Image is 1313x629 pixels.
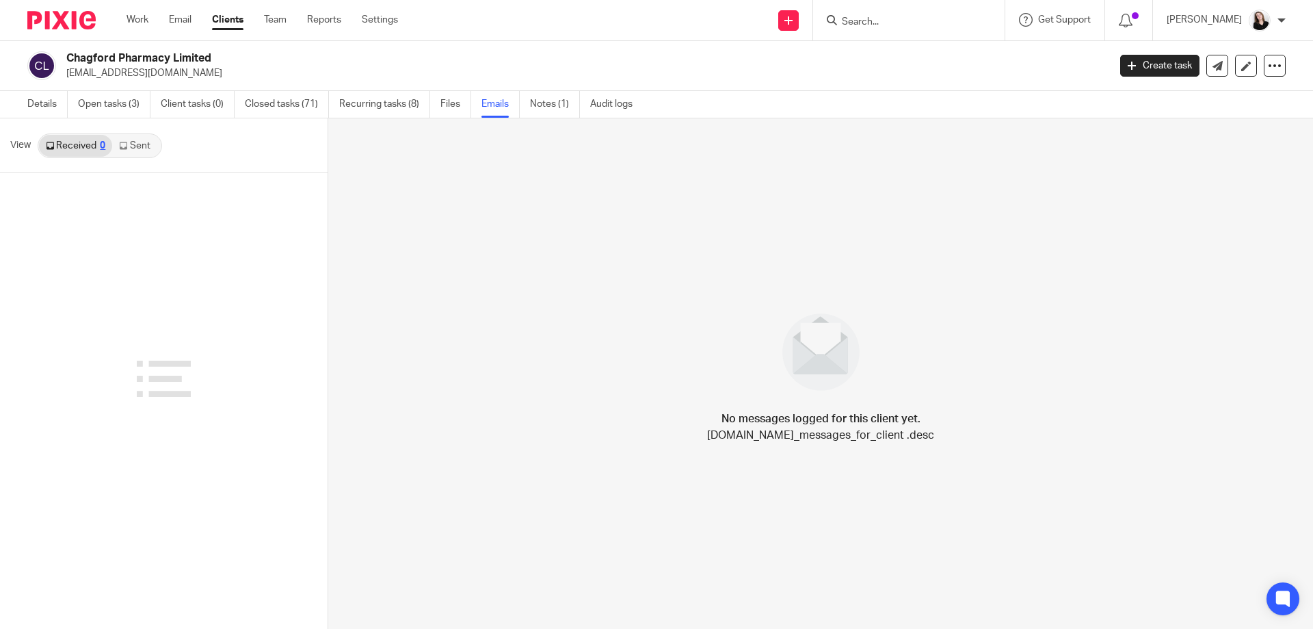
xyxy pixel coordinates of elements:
[1249,10,1271,31] img: HR%20Andrew%20Price_Molly_Poppy%20Jakes%20Photography-7.jpg
[169,13,191,27] a: Email
[840,16,964,29] input: Search
[707,427,934,444] p: [DOMAIN_NAME]_messages_for_client .desc
[1167,13,1242,27] p: [PERSON_NAME]
[10,138,31,153] span: View
[66,51,893,66] h2: Chagford Pharmacy Limited
[1038,15,1091,25] span: Get Support
[721,411,920,427] h4: No messages logged for this client yet.
[66,66,1100,80] p: [EMAIL_ADDRESS][DOMAIN_NAME]
[481,91,520,118] a: Emails
[245,91,329,118] a: Closed tasks (71)
[100,141,105,151] div: 0
[307,13,341,27] a: Reports
[27,51,56,80] img: svg%3E
[362,13,398,27] a: Settings
[530,91,580,118] a: Notes (1)
[440,91,471,118] a: Files
[212,13,243,27] a: Clients
[39,135,112,157] a: Received0
[339,91,430,118] a: Recurring tasks (8)
[1120,55,1199,77] a: Create task
[27,91,68,118] a: Details
[773,305,868,400] img: image
[590,91,643,118] a: Audit logs
[112,135,160,157] a: Sent
[161,91,235,118] a: Client tasks (0)
[78,91,150,118] a: Open tasks (3)
[127,13,148,27] a: Work
[264,13,287,27] a: Team
[27,11,96,29] img: Pixie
